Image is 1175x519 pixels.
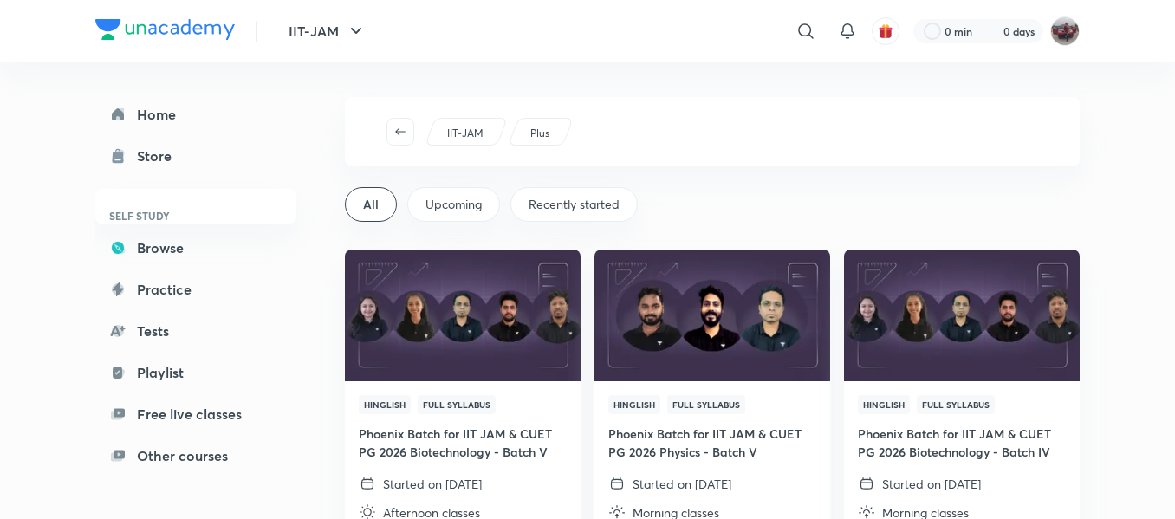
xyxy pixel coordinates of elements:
h4: Phoenix Batch for IIT JAM & CUET PG 2026 Biotechnology - Batch IV [858,425,1066,461]
img: Thumbnail [841,248,1081,382]
img: avatar [878,23,893,39]
span: Hinglish [858,395,910,414]
span: Hinglish [359,395,411,414]
h6: SELF STUDY [95,201,296,230]
a: Free live classes [95,397,296,431]
a: Company Logo [95,19,235,44]
a: Plus [528,126,553,141]
p: Plus [530,126,549,141]
img: streak [983,23,1000,40]
span: Full Syllabus [917,395,995,414]
span: Full Syllabus [418,395,496,414]
h4: Phoenix Batch for IIT JAM & CUET PG 2026 Physics - Batch V [608,425,816,461]
div: Store [137,146,182,166]
button: IIT-JAM [278,14,377,49]
a: Browse [95,230,296,265]
img: Company Logo [95,19,235,40]
a: Store [95,139,296,173]
p: Started on [DATE] [633,475,731,493]
img: Thumbnail [592,248,832,382]
p: Started on [DATE] [882,475,981,493]
a: IIT-JAM [445,126,487,141]
h4: Phoenix Batch for IIT JAM & CUET PG 2026 Biotechnology - Batch V [359,425,567,461]
a: Playlist [95,355,296,390]
button: avatar [872,17,899,45]
a: Practice [95,272,296,307]
p: Started on [DATE] [383,475,482,493]
span: Recently started [529,196,620,213]
a: Other courses [95,438,296,473]
img: Thumbnail [342,248,582,382]
span: Full Syllabus [667,395,745,414]
span: Hinglish [608,395,660,414]
span: All [363,196,379,213]
a: Home [95,97,296,132]
img: amirhussain Hussain [1050,16,1080,46]
p: IIT-JAM [447,126,484,141]
a: Tests [95,314,296,348]
span: Upcoming [425,196,482,213]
